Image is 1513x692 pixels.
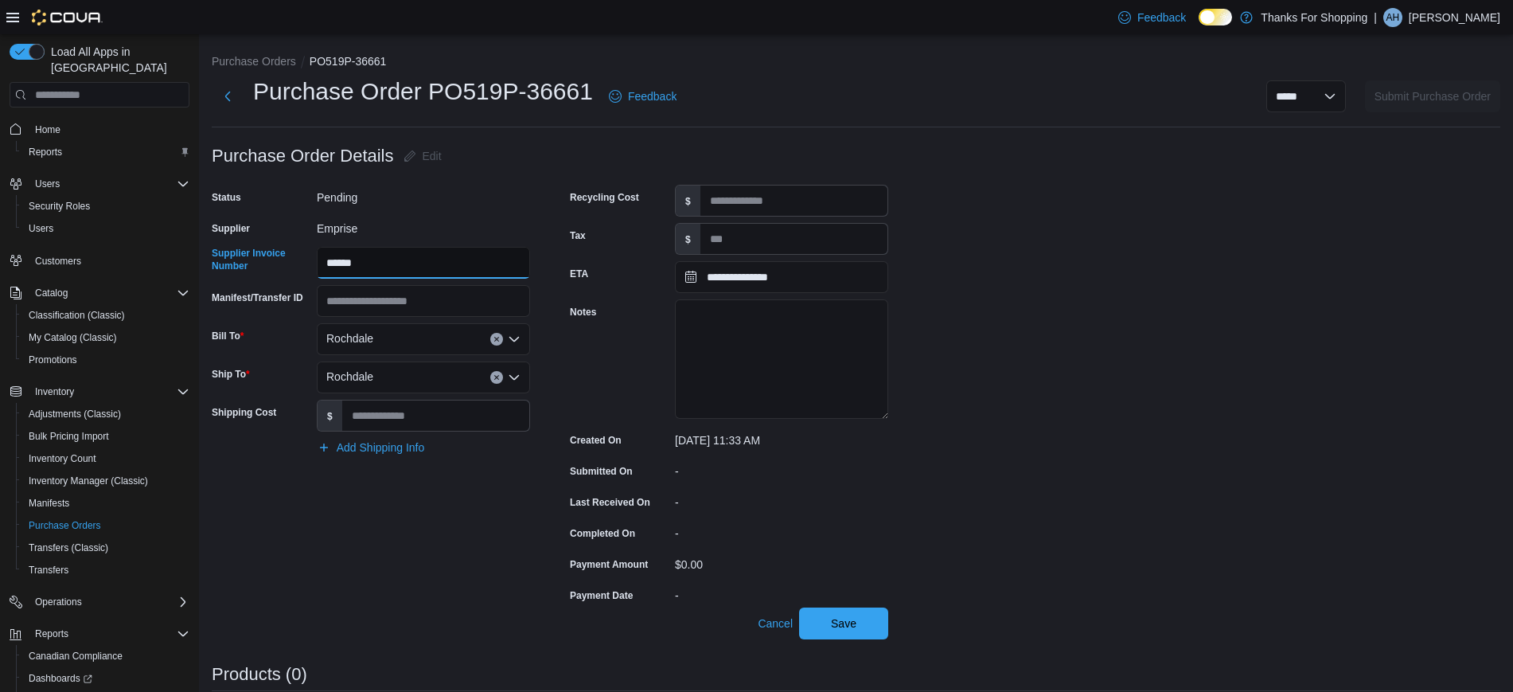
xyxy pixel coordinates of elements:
[29,354,77,366] span: Promotions
[831,616,856,631] span: Save
[570,191,639,204] label: Recycling Cost
[22,538,115,557] a: Transfers (Classic)
[212,368,250,381] label: Ship To
[326,367,373,386] span: Rochdale
[29,174,66,194] button: Users
[22,143,68,162] a: Reports
[22,306,189,325] span: Classification (Classic)
[29,283,189,303] span: Catalog
[22,197,189,216] span: Security Roles
[508,371,521,384] button: Open list of options
[29,564,68,577] span: Transfers
[212,55,296,68] button: Purchase Orders
[29,624,189,643] span: Reports
[675,428,888,447] div: [DATE] 11:33 AM
[22,538,189,557] span: Transfers (Classic)
[675,521,888,540] div: -
[29,497,69,510] span: Manifests
[29,592,88,612] button: Operations
[423,148,442,164] span: Edit
[29,119,189,139] span: Home
[799,608,888,639] button: Save
[22,405,127,424] a: Adjustments (Classic)
[212,247,310,272] label: Supplier Invoice Number
[16,448,196,470] button: Inventory Count
[22,494,189,513] span: Manifests
[35,596,82,608] span: Operations
[29,222,53,235] span: Users
[29,672,92,685] span: Dashboards
[16,470,196,492] button: Inventory Manager (Classic)
[22,471,189,491] span: Inventory Manager (Classic)
[212,191,241,204] label: Status
[675,261,888,293] input: Press the down key to open a popover containing a calendar.
[22,669,189,688] span: Dashboards
[676,186,700,216] label: $
[16,492,196,514] button: Manifests
[676,224,700,254] label: $
[3,249,196,272] button: Customers
[1199,25,1199,26] span: Dark Mode
[35,123,60,136] span: Home
[16,141,196,163] button: Reports
[29,331,117,344] span: My Catalog (Classic)
[22,350,189,369] span: Promotions
[22,219,189,238] span: Users
[16,537,196,559] button: Transfers (Classic)
[16,349,196,371] button: Promotions
[675,583,888,602] div: -
[1383,8,1402,27] div: Alanna Holt
[29,430,109,443] span: Bulk Pricing Import
[29,120,67,139] a: Home
[22,647,189,666] span: Canadian Compliance
[318,401,342,431] label: $
[22,647,129,666] a: Canadian Compliance
[22,328,123,347] a: My Catalog (Classic)
[22,471,154,491] a: Inventory Manager (Classic)
[22,516,189,535] span: Purchase Orders
[212,665,307,684] h3: Products (0)
[16,326,196,349] button: My Catalog (Classic)
[1261,8,1367,27] p: Thanks For Shopping
[32,10,103,25] img: Cova
[22,494,76,513] a: Manifests
[758,616,793,631] span: Cancel
[212,291,303,304] label: Manifest/Transfer ID
[22,561,189,580] span: Transfers
[310,55,387,68] button: PO519P-36661
[29,146,62,158] span: Reports
[16,217,196,240] button: Users
[35,385,74,398] span: Inventory
[29,475,148,487] span: Inventory Manager (Classic)
[253,76,593,108] h1: Purchase Order PO519P-36661
[16,559,196,581] button: Transfers
[675,552,888,571] div: $0.00
[1365,80,1500,112] button: Submit Purchase Order
[16,425,196,448] button: Bulk Pricing Import
[29,200,90,213] span: Security Roles
[570,496,650,509] label: Last Received On
[22,405,189,424] span: Adjustments (Classic)
[751,608,799,639] button: Cancel
[29,252,88,271] a: Customers
[16,403,196,425] button: Adjustments (Classic)
[29,650,123,663] span: Canadian Compliance
[22,197,96,216] a: Security Roles
[35,255,81,268] span: Customers
[16,195,196,217] button: Security Roles
[570,558,648,571] label: Payment Amount
[212,222,250,235] label: Supplier
[22,449,189,468] span: Inventory Count
[3,591,196,613] button: Operations
[3,623,196,645] button: Reports
[29,174,189,194] span: Users
[35,287,68,299] span: Catalog
[570,465,633,478] label: Submitted On
[22,219,60,238] a: Users
[29,382,80,401] button: Inventory
[570,268,588,280] label: ETA
[29,382,189,401] span: Inventory
[675,459,888,478] div: -
[22,561,75,580] a: Transfers
[397,140,448,172] button: Edit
